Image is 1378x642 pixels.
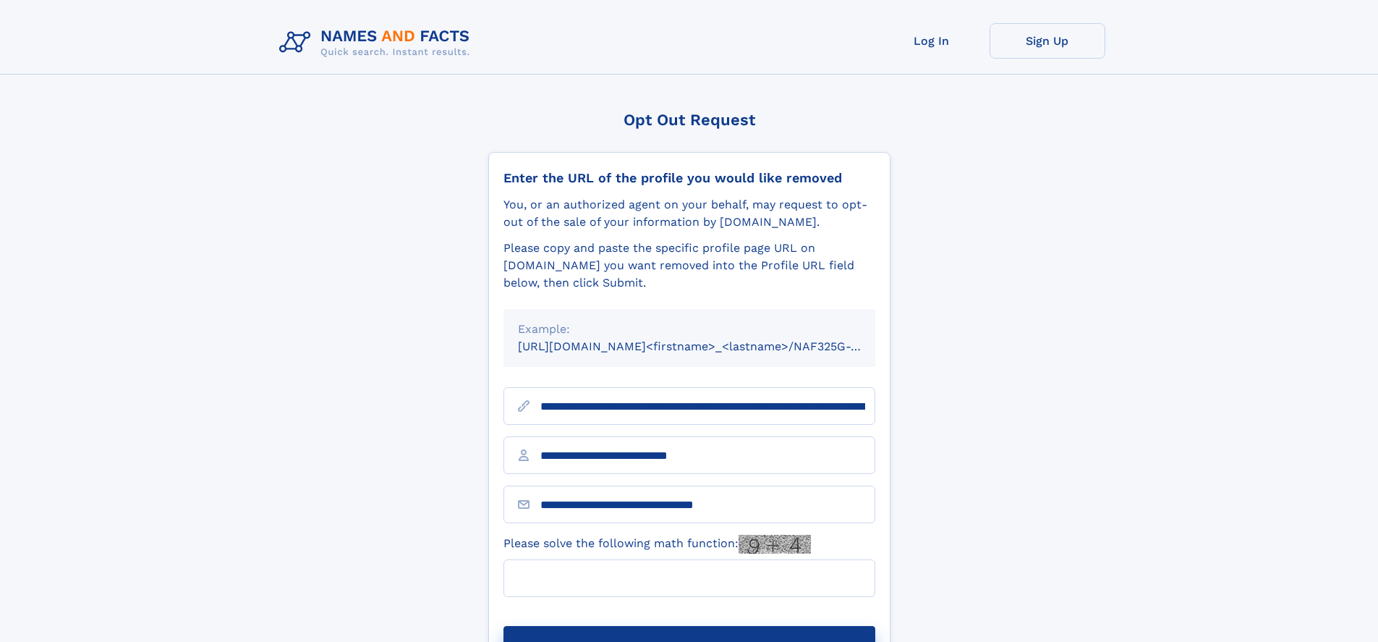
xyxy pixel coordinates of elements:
div: Please copy and paste the specific profile page URL on [DOMAIN_NAME] you want removed into the Pr... [503,240,875,292]
div: Enter the URL of the profile you would like removed [503,170,875,186]
div: Example: [518,321,861,338]
a: Log In [874,23,990,59]
div: Opt Out Request [488,111,890,129]
a: Sign Up [990,23,1105,59]
small: [URL][DOMAIN_NAME]<firstname>_<lastname>/NAF325G-xxxxxxxx [518,339,903,353]
div: You, or an authorized agent on your behalf, may request to opt-out of the sale of your informatio... [503,196,875,231]
img: Logo Names and Facts [273,23,482,62]
label: Please solve the following math function: [503,535,811,554]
